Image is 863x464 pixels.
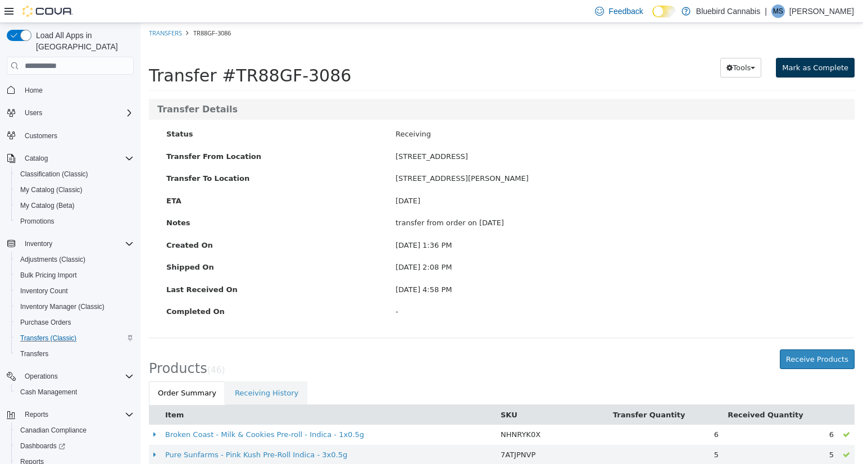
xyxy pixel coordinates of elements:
[11,384,138,400] button: Cash Management
[25,386,46,398] button: Item
[360,407,400,416] span: NHNRYK0X
[16,347,134,361] span: Transfers
[25,410,48,419] span: Reports
[16,215,134,228] span: Promotions
[20,152,52,165] button: Catalog
[16,199,134,212] span: My Catalog (Beta)
[25,108,42,117] span: Users
[11,315,138,330] button: Purchase Orders
[11,252,138,267] button: Adjustments (Classic)
[247,217,705,228] div: [DATE] 1:36 PM
[17,106,247,117] label: Status
[11,299,138,315] button: Inventory Manager (Classic)
[247,239,705,250] div: [DATE] 2:08 PM
[16,167,93,181] a: Classification (Classic)
[20,152,134,165] span: Catalog
[16,331,81,345] a: Transfers (Classic)
[689,427,693,436] span: 5
[2,151,138,166] button: Catalog
[789,4,854,18] p: [PERSON_NAME]
[16,183,87,197] a: My Catalog (Classic)
[20,388,77,397] span: Cash Management
[247,283,705,294] div: -
[635,35,714,55] button: Mark as Complete
[16,199,79,212] a: My Catalog (Beta)
[17,217,247,228] label: Created On
[11,330,138,346] button: Transfers (Classic)
[11,422,138,438] button: Canadian Compliance
[16,300,109,313] a: Inventory Manager (Classic)
[16,439,70,453] a: Dashboards
[2,236,138,252] button: Inventory
[574,407,578,416] span: 6
[11,213,138,229] button: Promotions
[360,427,395,436] span: 7ATJPNVP
[2,128,138,144] button: Customers
[53,6,90,14] span: TR88GF-3086
[17,283,247,294] label: Completed On
[16,167,134,181] span: Classification (Classic)
[608,6,643,17] span: Feedback
[20,237,57,251] button: Inventory
[16,316,76,329] a: Purchase Orders
[16,253,90,266] a: Adjustments (Classic)
[2,407,138,422] button: Reports
[20,286,68,295] span: Inventory Count
[11,346,138,362] button: Transfers
[16,316,134,329] span: Purchase Orders
[574,427,578,436] span: 5
[2,81,138,98] button: Home
[67,342,85,352] small: ( )
[11,166,138,182] button: Classification (Classic)
[20,370,134,383] span: Operations
[2,369,138,384] button: Operations
[17,128,247,139] label: Transfer From Location
[20,237,134,251] span: Inventory
[16,253,134,266] span: Adjustments (Classic)
[8,6,42,14] a: Transfers
[473,386,547,398] button: Transfer Quantity
[247,106,705,117] div: Receiving
[20,170,88,179] span: Classification (Classic)
[20,318,71,327] span: Purchase Orders
[22,6,73,17] img: Cova
[247,172,705,184] div: [DATE]
[20,255,85,264] span: Adjustments (Classic)
[25,86,43,95] span: Home
[16,439,134,453] span: Dashboards
[25,131,57,140] span: Customers
[17,172,247,184] label: ETA
[773,4,783,18] span: MS
[20,217,54,226] span: Promotions
[247,261,705,272] div: [DATE] 4:58 PM
[20,408,53,421] button: Reports
[20,84,47,97] a: Home
[771,4,785,18] div: Matt Sicoli
[696,4,760,18] p: Bluebird Cannabis
[652,6,676,17] input: Dark Mode
[31,30,134,52] span: Load All Apps in [GEOGRAPHIC_DATA]
[20,201,75,210] span: My Catalog (Beta)
[16,284,72,298] a: Inventory Count
[20,271,77,280] span: Bulk Pricing Import
[16,269,134,282] span: Bulk Pricing Import
[580,35,621,55] button: Tools
[642,40,708,49] span: Mark as Complete
[20,349,48,358] span: Transfers
[587,386,665,398] button: Received Quantity
[85,358,167,382] a: Receiving History
[8,358,85,382] a: Order Summary
[25,372,58,381] span: Operations
[11,283,138,299] button: Inventory Count
[765,4,767,18] p: |
[8,338,67,353] span: Products
[25,154,48,163] span: Catalog
[20,334,76,343] span: Transfers (Classic)
[11,267,138,283] button: Bulk Pricing Import
[20,426,87,435] span: Canadian Compliance
[247,150,705,161] div: [STREET_ADDRESS][PERSON_NAME]
[360,386,379,398] button: SKU
[16,300,134,313] span: Inventory Manager (Classic)
[8,43,211,62] span: Transfer #TR88GF-3086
